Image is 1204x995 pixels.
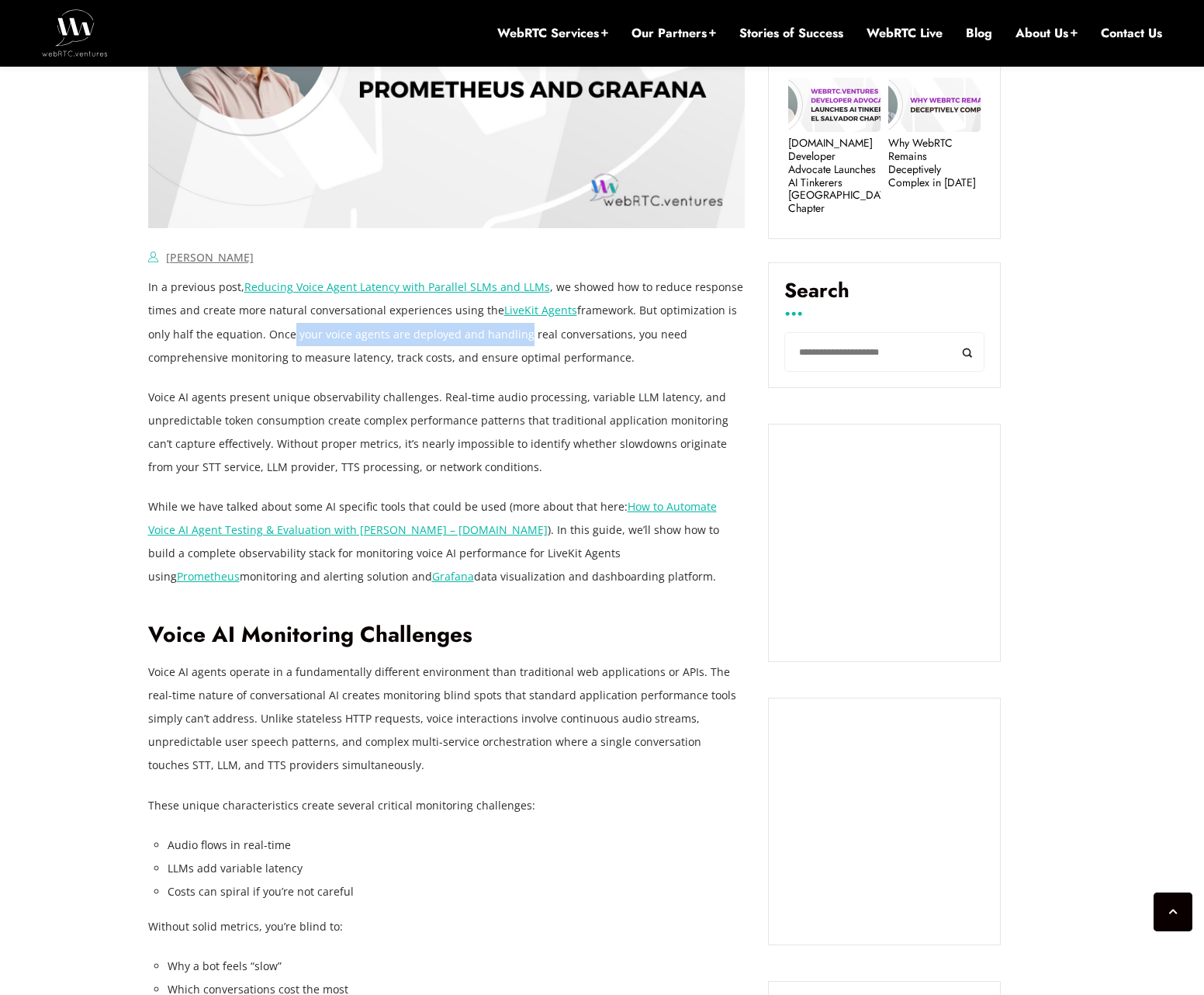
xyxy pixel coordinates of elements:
[888,137,981,189] a: Why WebRTC Remains Deceptively Complex in [DATE]
[784,440,984,647] iframe: Embedded CTA
[244,279,550,294] a: Reducing Voice Agent Latency with Parallel SLMs and LLMs
[148,276,746,369] p: In a previous post, , we showed how to reduce response times and create more natural conversation...
[168,880,746,903] li: Costs can spiral if you’re not careful
[504,303,577,317] a: LiveKit Agents
[867,25,943,42] a: WebRTC Live
[168,834,746,857] li: Audio flows in real-time
[148,794,746,817] p: These unique characteristics create several critical monitoring challenges:
[1101,25,1162,42] a: Contact Us
[950,332,984,372] button: Search
[42,9,108,56] img: WebRTC.ventures
[148,660,746,777] p: Voice AI agents operate in a fundamentally different environment than traditional web application...
[148,915,746,938] p: Without solid metrics, you’re blind to:
[166,250,254,265] a: [PERSON_NAME]
[177,569,240,584] a: Prometheus
[168,955,746,978] li: Why a bot feels “slow”
[432,569,474,584] a: Grafana
[788,137,881,215] a: [DOMAIN_NAME] Developer Advocate Launches AI Tinkerers [GEOGRAPHIC_DATA] Chapter
[148,622,746,649] h2: Voice AI Monitoring Challenges
[966,25,992,42] a: Blog
[784,714,984,929] iframe: Embedded CTA
[168,857,746,880] li: LLMs add variable latency
[784,279,984,314] label: Search
[148,495,746,588] p: While we have talked about some AI specific tools that could be used (more about that here: ). In...
[148,386,746,479] p: Voice AI agents present unique observability challenges. Real-time audio processing, variable LLM...
[1015,25,1078,42] a: About Us
[497,25,608,42] a: WebRTC Services
[631,25,716,42] a: Our Partners
[739,25,843,42] a: Stories of Success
